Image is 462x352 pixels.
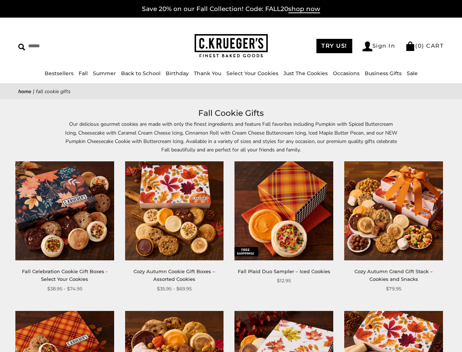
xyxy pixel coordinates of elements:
a: Sign In [363,41,395,51]
a: TRY US! [316,39,352,53]
img: Bag [405,41,415,51]
a: Thank You [194,70,221,77]
a: Occasions [333,70,360,77]
img: Fall Plaid Duo Sampler – Iced Cookies [234,161,333,260]
a: Sale [407,70,418,77]
a: Select Your Cookies [226,70,278,77]
img: Cozy Autumn Cookie Gift Boxes – Assorted Cookies [125,161,224,260]
a: Summer [93,70,116,77]
img: Search [18,44,25,51]
nav: breadcrumbs [18,87,444,96]
span: $79.95 [386,285,401,293]
span: 0 [418,42,422,49]
span: shop now [288,5,320,13]
img: Account [363,41,372,51]
a: Just The Cookies [283,70,328,77]
img: C.KRUEGER'S [195,34,268,58]
img: Cozy Autumn Grand Gift Stack – Cookies and Snacks [344,161,443,260]
a: Cozy Autumn Cookie Gift Boxes – Assorted Cookies [134,268,215,282]
input: Search [18,40,116,52]
span: Our delicious gourmet cookies are made with only the finest ingredients and feature Fall favorite... [65,121,397,153]
a: Fall [79,70,88,77]
span: $38.95 - $74.95 [47,285,82,293]
a: Cozy Autumn Grand Gift Stack – Cookies and Snacks [354,268,433,282]
span: $12.95 [277,277,291,285]
img: Fall Celebration Cookie Gift Boxes - Select Your Cookies [15,161,114,260]
span: | [33,88,34,95]
a: Fall Plaid Duo Sampler – Iced Cookies [238,268,330,274]
a: Back to School [121,70,161,77]
h1: Fall Cookie Gifts [29,107,433,120]
span: $35.95 - $69.95 [157,285,192,293]
a: (0) CART [405,42,444,49]
span: Fall Cookie Gifts [36,88,71,95]
a: Fall Celebration Cookie Gift Boxes - Select Your Cookies [22,268,108,282]
a: Home [18,88,31,95]
a: Birthday [166,70,189,77]
a: Bestsellers [45,70,74,77]
a: Save 20% on our Fall Collection! Code: FALL20shop now [142,5,320,13]
a: Business Gifts [365,70,402,77]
